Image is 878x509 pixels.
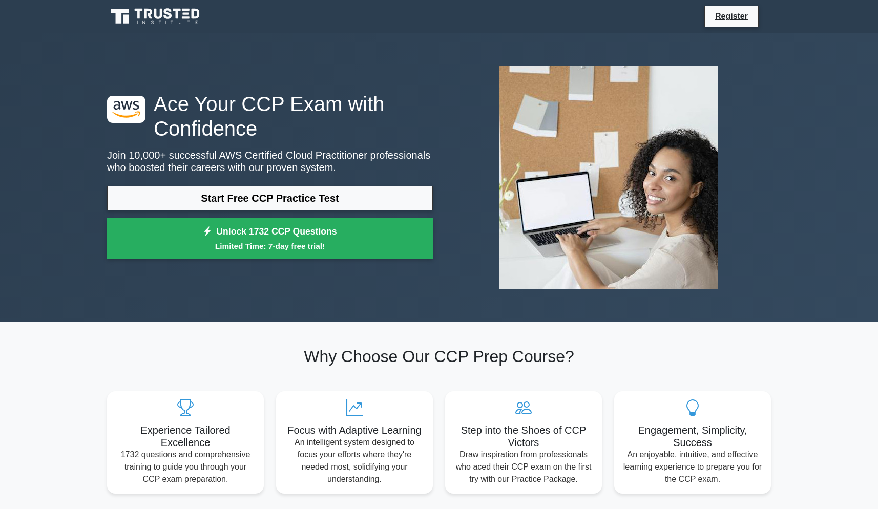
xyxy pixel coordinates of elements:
h5: Step into the Shoes of CCP Victors [453,424,594,449]
h2: Why Choose Our CCP Prep Course? [107,347,771,366]
a: Start Free CCP Practice Test [107,186,433,210]
a: Unlock 1732 CCP QuestionsLimited Time: 7-day free trial! [107,218,433,259]
p: 1732 questions and comprehensive training to guide you through your CCP exam preparation. [115,449,256,485]
small: Limited Time: 7-day free trial! [120,240,420,252]
h5: Focus with Adaptive Learning [284,424,425,436]
h5: Engagement, Simplicity, Success [622,424,763,449]
a: Register [709,10,754,23]
h5: Experience Tailored Excellence [115,424,256,449]
p: An intelligent system designed to focus your efforts where they're needed most, solidifying your ... [284,436,425,485]
p: An enjoyable, intuitive, and effective learning experience to prepare you for the CCP exam. [622,449,763,485]
p: Join 10,000+ successful AWS Certified Cloud Practitioner professionals who boosted their careers ... [107,149,433,174]
h1: Ace Your CCP Exam with Confidence [107,92,433,141]
p: Draw inspiration from professionals who aced their CCP exam on the first try with our Practice Pa... [453,449,594,485]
